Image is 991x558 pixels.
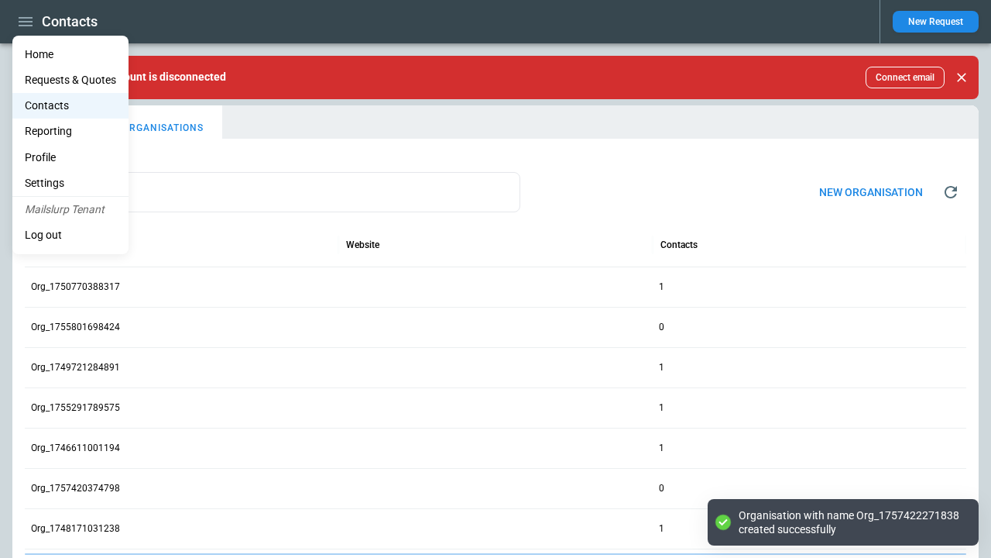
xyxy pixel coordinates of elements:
[12,93,129,119] a: Contacts
[12,222,129,248] li: Log out
[12,170,129,196] a: Settings
[12,119,129,144] a: Reporting
[12,42,129,67] a: Home
[12,67,129,93] a: Requests & Quotes
[12,145,129,170] a: Profile
[12,197,129,222] li: Mailslurp Tenant
[739,508,963,536] div: Organisation with name Org_1757422271838 created successfully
